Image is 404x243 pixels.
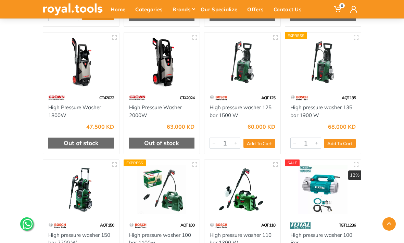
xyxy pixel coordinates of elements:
img: 75.webp [129,92,146,104]
div: Brands [169,2,198,16]
button: Add To Cart [324,139,356,148]
img: royal.tools Logo [43,3,103,15]
img: Royal Tools - High pressure washer 150 bar 2200 W [48,165,114,214]
a: High Pressure Washer 1800W [48,104,101,118]
img: Royal Tools - High pressure washer 135 bar 1900 W [290,38,356,87]
div: 47.500 KD [86,124,114,129]
div: 12% [348,170,361,180]
img: Royal Tools - High Pressure Washer 2000W [129,38,195,87]
div: Home [108,2,132,16]
div: SALE [285,159,300,166]
div: Out of stock [48,138,114,149]
div: Out of stock [129,138,195,149]
div: 68.000 KD [328,124,356,129]
img: Royal Tools - High pressure washer 110 bar 1300 W [210,165,275,214]
span: CT42022 [99,95,114,100]
span: AQT 125 [261,95,275,100]
img: Royal Tools - High pressure washer 100 Bar [290,165,356,214]
div: 60.000 KD [248,124,275,129]
div: Contact Us [270,2,308,16]
img: 75.webp [48,92,65,104]
img: Royal Tools - High pressure washer 100 bar 1100w [129,165,195,214]
div: Offers [244,2,270,16]
div: Express [285,32,307,39]
a: High pressure washer 135 bar 1900 W [290,104,352,118]
div: 63.000 KD [167,124,194,129]
span: 0 [339,3,345,8]
img: 55.webp [210,92,228,104]
img: 55.webp [290,92,308,104]
button: Add To Cart [243,139,275,148]
div: Our Specialize [198,2,244,16]
span: AQT 135 [342,95,356,100]
img: Royal Tools - High pressure washer 125 bar 1500 W [210,38,275,87]
span: CT42024 [180,95,194,100]
a: High pressure washer 125 bar 1500 W [210,104,272,118]
a: High Pressure Washer 2000W [129,104,182,118]
img: Royal Tools - High Pressure Washer 1800W [48,38,114,87]
div: Categories [132,2,169,16]
div: Express [124,159,146,166]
